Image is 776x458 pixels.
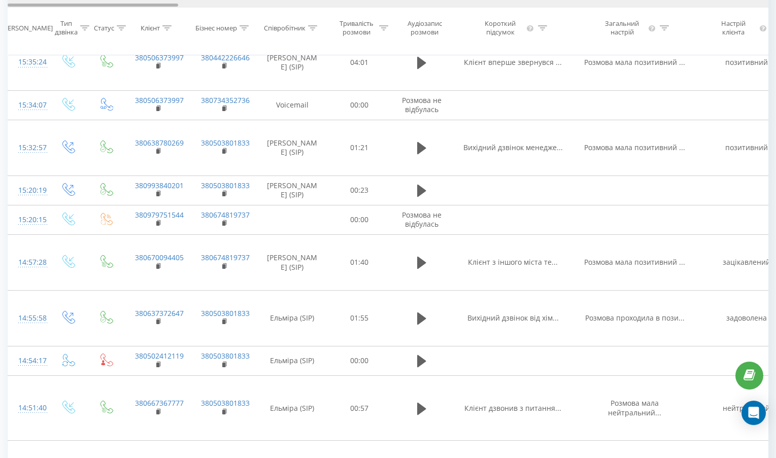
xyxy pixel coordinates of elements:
a: 380503801833 [201,351,250,361]
span: Вихідний дзвінок від хім... [467,313,559,323]
div: Open Intercom Messenger [741,401,766,425]
span: Вихідний дзвінок менедже... [463,143,563,152]
td: 00:57 [328,376,391,441]
span: Розмова мала позитивний ... [584,57,685,67]
td: 00:00 [328,205,391,234]
td: 00:00 [328,90,391,120]
td: 01:55 [328,290,391,346]
a: 380503801833 [201,398,250,408]
a: 380674819737 [201,210,250,220]
td: [PERSON_NAME] (SIP) [257,235,328,291]
a: 380503801833 [201,308,250,318]
td: Ельміра (SIP) [257,346,328,375]
div: Настрій клієнта [710,19,757,37]
div: Тривалість розмови [336,19,377,37]
div: Короткий підсумок [476,19,525,37]
div: Бізнес номер [195,23,237,32]
a: 380979751544 [135,210,184,220]
span: Розмова мала позитивний ... [584,257,685,267]
div: 14:54:17 [18,351,39,371]
div: 14:55:58 [18,308,39,328]
div: Тип дзвінка [55,19,78,37]
td: [PERSON_NAME] (SIP) [257,34,328,90]
div: Загальний настрій [598,19,647,37]
span: Розмова не відбулась [402,210,442,229]
td: Voicemail [257,90,328,120]
a: 380502412119 [135,351,184,361]
div: 14:57:28 [18,253,39,272]
div: 14:51:40 [18,398,39,418]
div: 15:35:24 [18,52,39,72]
span: Клієнт з іншого міста те... [468,257,558,267]
a: 380674819737 [201,253,250,262]
a: 380670094405 [135,253,184,262]
div: 15:20:19 [18,181,39,200]
a: 380506373997 [135,53,184,62]
span: Розмова мала нейтральний... [608,398,661,417]
span: Розмова не відбулась [402,95,442,114]
div: [PERSON_NAME] [2,23,53,32]
span: Розмова мала позитивний ... [584,143,685,152]
span: Клієнт вперше звернувся ... [464,57,562,67]
a: 380993840201 [135,181,184,190]
td: 04:01 [328,34,391,90]
a: 380503801833 [201,138,250,148]
span: Клієнт дзвонив з питання... [464,403,561,413]
td: 01:40 [328,235,391,291]
td: 00:23 [328,175,391,205]
div: Аудіозапис розмови [400,19,449,37]
span: Розмова проходила в пози... [585,313,685,323]
a: 380667367777 [135,398,184,408]
a: 380638780269 [135,138,184,148]
td: [PERSON_NAME] (SIP) [257,175,328,205]
div: 15:20:15 [18,210,39,230]
a: 380734352736 [201,95,250,105]
td: [PERSON_NAME] (SIP) [257,120,328,175]
div: Клієнт [141,23,160,32]
div: 15:32:57 [18,138,39,158]
a: 380503801833 [201,181,250,190]
a: 380637372647 [135,308,184,318]
a: 380506373997 [135,95,184,105]
div: 15:34:07 [18,95,39,115]
td: 00:00 [328,346,391,375]
td: Ельміра (SIP) [257,290,328,346]
a: 380442226646 [201,53,250,62]
div: Статус [94,23,114,32]
td: 01:21 [328,120,391,175]
div: Співробітник [264,23,306,32]
td: Ельміра (SIP) [257,376,328,441]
